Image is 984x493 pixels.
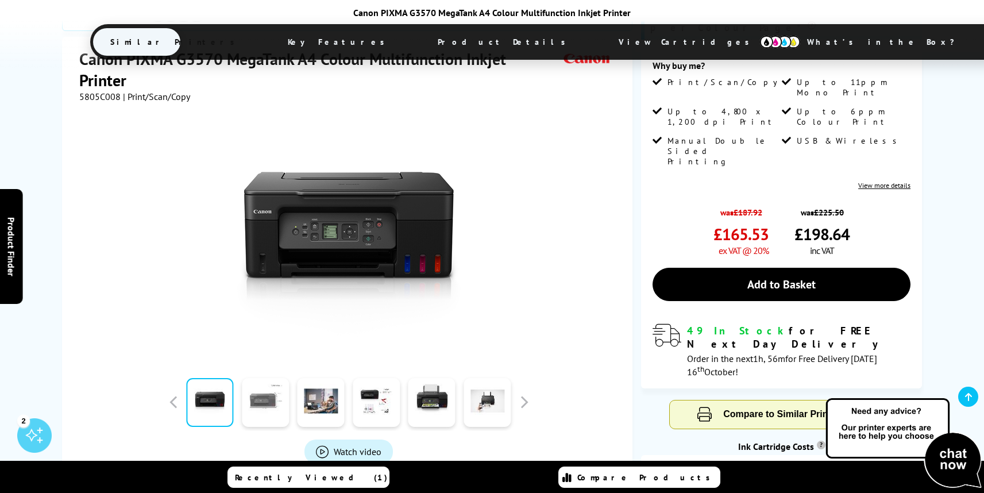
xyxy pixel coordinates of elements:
div: Why buy me? [653,60,910,77]
span: USB & Wireless [797,136,903,146]
div: 2 [17,414,30,427]
a: View more details [858,181,910,190]
a: Add to Basket [653,268,910,301]
div: Ink Cartridge Costs [641,441,922,452]
span: 5805C008 [79,91,121,102]
span: View Cartridges [601,27,777,57]
span: Order in the next for Free Delivery [DATE] 16 October! [687,353,877,378]
span: 49 In Stock [687,324,789,337]
span: Compare to Similar Printers [723,409,845,419]
span: Manual Double Sided Printing [667,136,779,167]
strike: £187.92 [734,207,762,218]
a: Recently Viewed (1) [227,467,389,488]
div: Canon PIXMA G3570 MegaTank A4 Colour Multifunction Inkjet Printer [90,7,894,18]
a: Compare Products [558,467,720,488]
img: cmyk-icon.svg [760,36,800,48]
span: 1h, 56m [753,353,785,364]
button: Compare to Similar Printers [670,400,893,429]
span: What’s in the Box? [790,28,983,56]
span: Recently Viewed (1) [235,472,388,483]
span: was [713,201,769,218]
span: was [794,201,850,218]
h1: Canon PIXMA G3570 MegaTank A4 Colour Multifunction Inkjet Printer [79,48,561,91]
span: | Print/Scan/Copy [123,91,190,102]
sup: Cost per page [817,441,825,449]
span: inc VAT [810,245,834,256]
img: Canon PIXMA G3570 MegaTank [236,125,461,351]
img: Open Live Chat window [823,396,984,491]
span: Up to 6ppm Colour Print [797,106,908,127]
span: Product Finder [6,217,17,276]
span: £165.53 [713,224,769,245]
sup: th [697,364,704,374]
span: Print/Scan/Copy [667,77,786,87]
span: ex VAT @ 20% [719,245,769,256]
div: modal_delivery [653,324,910,377]
span: Up to 4,800 x 1,200 dpi Print [667,106,779,127]
span: Product Details [420,28,589,56]
div: for FREE Next Day Delivery [687,324,910,351]
a: Product_All_Videos [304,440,393,464]
span: Up to 11ppm Mono Print [797,77,908,98]
span: Key Features [271,28,408,56]
span: Watch video [334,446,381,457]
span: Similar Printers [93,28,258,56]
span: £198.64 [794,224,850,245]
span: Compare Products [577,472,716,483]
strike: £225.50 [814,207,844,218]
